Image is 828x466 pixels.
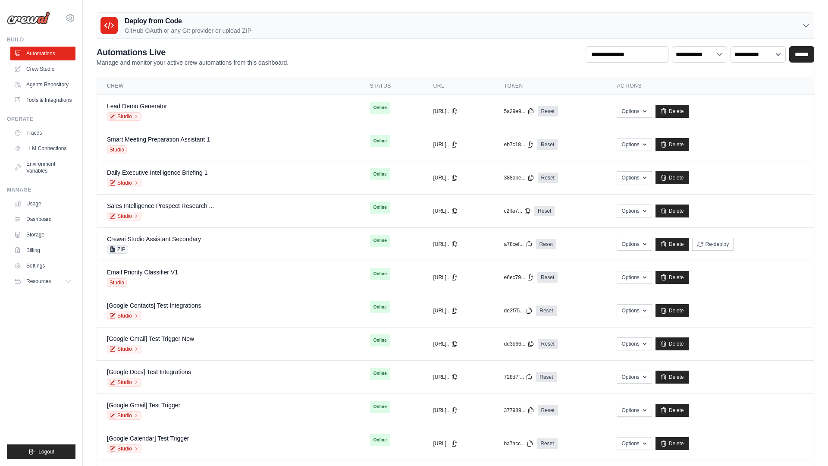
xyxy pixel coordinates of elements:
[107,236,201,242] a: Crewai Studio Assistant Secondary
[7,444,75,459] button: Logout
[538,173,558,183] a: Reset
[10,126,75,140] a: Traces
[504,208,531,214] button: c2ffa7...
[504,174,534,181] button: 388abe...
[107,202,214,209] a: Sales Intelligence Prospect Research ...
[10,197,75,211] a: Usage
[107,145,127,154] span: Studio
[655,271,689,284] a: Delete
[655,105,689,118] a: Delete
[125,26,251,35] p: GitHub OAuth or any Git provider or upload ZIP
[655,205,689,217] a: Delete
[655,337,689,350] a: Delete
[107,312,141,320] a: Studio
[107,411,141,420] a: Studio
[538,106,558,116] a: Reset
[538,339,558,349] a: Reset
[7,12,50,25] img: Logo
[107,136,210,143] a: Smart Meeting Preparation Assistant 1
[7,36,75,43] div: Build
[536,305,556,316] a: Reset
[655,371,689,384] a: Delete
[370,301,390,313] span: Online
[692,238,734,251] button: Re-deploy
[10,142,75,155] a: LLM Connections
[10,243,75,257] a: Billing
[617,205,652,217] button: Options
[370,401,390,413] span: Online
[38,448,54,455] span: Logout
[107,435,189,442] a: [Google Calendar] Test Trigger
[655,171,689,184] a: Delete
[107,179,141,187] a: Studio
[107,278,127,287] span: Studio
[504,374,533,381] button: 728d7f...
[107,269,178,276] a: Email Priority Classifier V1
[97,46,289,58] h2: Automations Live
[504,340,534,347] button: dd3b66...
[504,440,534,447] button: ba7acc...
[655,404,689,417] a: Delete
[107,345,141,353] a: Studio
[10,78,75,91] a: Agents Repository
[617,437,652,450] button: Options
[504,407,534,414] button: 377989...
[26,278,51,285] span: Resources
[360,77,423,95] th: Status
[504,108,534,115] button: 5a29e9...
[494,77,607,95] th: Token
[107,402,180,409] a: [Google Gmail] Test Trigger
[107,103,167,110] a: Lead Demo Generator
[10,212,75,226] a: Dashboard
[537,139,558,150] a: Reset
[617,171,652,184] button: Options
[370,268,390,280] span: Online
[617,337,652,350] button: Options
[107,212,141,220] a: Studio
[107,302,201,309] a: [Google Contacts] Test Integrations
[617,304,652,317] button: Options
[125,16,251,26] h3: Deploy from Code
[537,272,558,283] a: Reset
[107,368,191,375] a: [Google Docs] Test Integrations
[107,378,141,387] a: Studio
[617,271,652,284] button: Options
[504,241,533,248] button: a78cef...
[617,238,652,251] button: Options
[504,141,534,148] button: eb7c18...
[10,228,75,242] a: Storage
[504,274,534,281] button: e6ec79...
[655,238,689,251] a: Delete
[370,235,390,247] span: Online
[617,138,652,151] button: Options
[97,58,289,67] p: Manage and monitor your active crew automations from this dashboard.
[370,168,390,180] span: Online
[10,259,75,273] a: Settings
[97,77,360,95] th: Crew
[107,112,141,121] a: Studio
[370,135,390,147] span: Online
[617,371,652,384] button: Options
[370,202,390,214] span: Online
[10,274,75,288] button: Resources
[606,77,814,95] th: Actions
[617,105,652,118] button: Options
[538,405,558,416] a: Reset
[370,102,390,114] span: Online
[10,62,75,76] a: Crew Studio
[536,372,556,382] a: Reset
[655,437,689,450] a: Delete
[655,304,689,317] a: Delete
[107,245,128,254] span: ZIP
[10,93,75,107] a: Tools & Integrations
[370,434,390,446] span: Online
[107,444,141,453] a: Studio
[534,206,555,216] a: Reset
[7,186,75,193] div: Manage
[10,47,75,60] a: Automations
[617,404,652,417] button: Options
[536,239,556,249] a: Reset
[655,138,689,151] a: Delete
[423,77,493,95] th: URL
[10,157,75,178] a: Environment Variables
